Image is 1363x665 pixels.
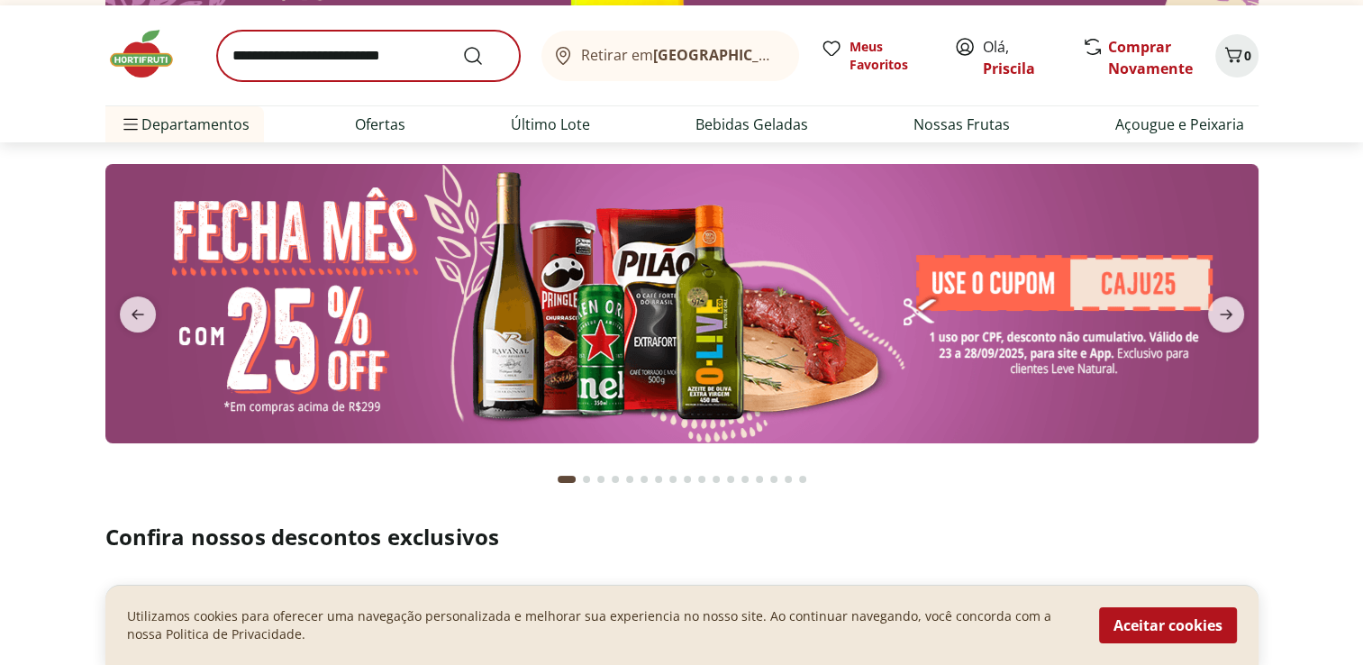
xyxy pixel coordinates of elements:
[462,45,505,67] button: Submit Search
[105,164,1259,443] img: banana
[850,38,932,74] span: Meus Favoritos
[695,114,808,135] a: Bebidas Geladas
[738,458,752,501] button: Go to page 13 from fs-carousel
[680,458,695,501] button: Go to page 9 from fs-carousel
[651,458,666,501] button: Go to page 7 from fs-carousel
[913,114,1010,135] a: Nossas Frutas
[511,114,590,135] a: Último Lote
[105,27,195,81] img: Hortifruti
[1099,607,1237,643] button: Aceitar cookies
[653,45,957,65] b: [GEOGRAPHIC_DATA]/[GEOGRAPHIC_DATA]
[105,296,170,332] button: previous
[723,458,738,501] button: Go to page 12 from fs-carousel
[622,458,637,501] button: Go to page 5 from fs-carousel
[608,458,622,501] button: Go to page 4 from fs-carousel
[217,31,520,81] input: search
[1194,296,1259,332] button: next
[579,458,594,501] button: Go to page 2 from fs-carousel
[709,458,723,501] button: Go to page 11 from fs-carousel
[983,36,1063,79] span: Olá,
[666,458,680,501] button: Go to page 8 from fs-carousel
[594,458,608,501] button: Go to page 3 from fs-carousel
[781,458,795,501] button: Go to page 16 from fs-carousel
[127,607,1077,643] p: Utilizamos cookies para oferecer uma navegação personalizada e melhorar sua experiencia no nosso ...
[1115,114,1244,135] a: Açougue e Peixaria
[120,103,250,146] span: Departamentos
[581,47,780,63] span: Retirar em
[554,458,579,501] button: Current page from fs-carousel
[821,38,932,74] a: Meus Favoritos
[541,31,799,81] button: Retirar em[GEOGRAPHIC_DATA]/[GEOGRAPHIC_DATA]
[1215,34,1259,77] button: Carrinho
[637,458,651,501] button: Go to page 6 from fs-carousel
[695,458,709,501] button: Go to page 10 from fs-carousel
[767,458,781,501] button: Go to page 15 from fs-carousel
[752,458,767,501] button: Go to page 14 from fs-carousel
[983,59,1035,78] a: Priscila
[120,103,141,146] button: Menu
[355,114,405,135] a: Ofertas
[795,458,810,501] button: Go to page 17 from fs-carousel
[1108,37,1193,78] a: Comprar Novamente
[105,523,1259,551] h2: Confira nossos descontos exclusivos
[1244,47,1251,64] span: 0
